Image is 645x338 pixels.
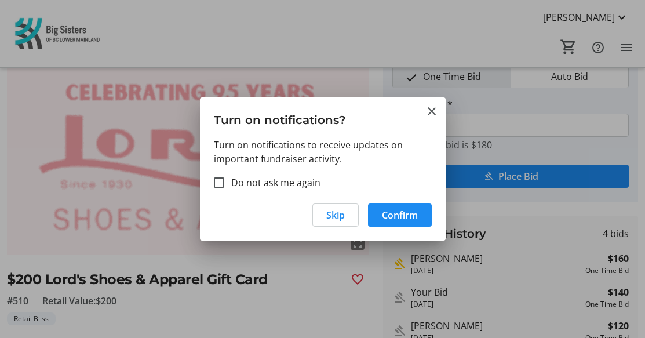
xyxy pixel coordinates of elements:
span: Skip [326,208,345,222]
span: Confirm [382,208,418,222]
p: Turn on notifications to receive updates on important fundraiser activity. [214,138,432,166]
button: Close [425,104,439,118]
button: Skip [312,203,359,227]
label: Do not ask me again [224,176,320,190]
button: Confirm [368,203,432,227]
h3: Turn on notifications? [200,97,446,137]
